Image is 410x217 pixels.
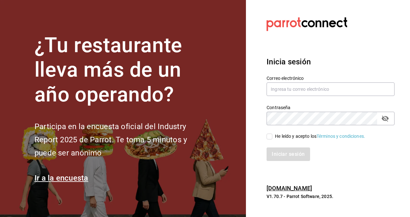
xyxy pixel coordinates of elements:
[267,76,395,80] label: Correo electrónico
[267,185,312,192] a: [DOMAIN_NAME]
[267,105,395,109] label: Contraseña
[267,56,395,68] h3: Inicia sesión
[275,133,365,140] div: He leído y acepto los
[34,33,209,107] h1: ¿Tu restaurante lleva más de un año operando?
[34,174,88,183] a: Ir a la encuesta
[34,120,209,159] h2: Participa en la encuesta oficial del Industry Report 2025 de Parrot. Te toma 5 minutos y puede se...
[267,193,395,200] p: V1.70.7 - Parrot Software, 2025.
[267,82,395,96] input: Ingresa tu correo electrónico
[317,134,365,139] a: Términos y condiciones.
[380,113,391,124] button: passwordField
